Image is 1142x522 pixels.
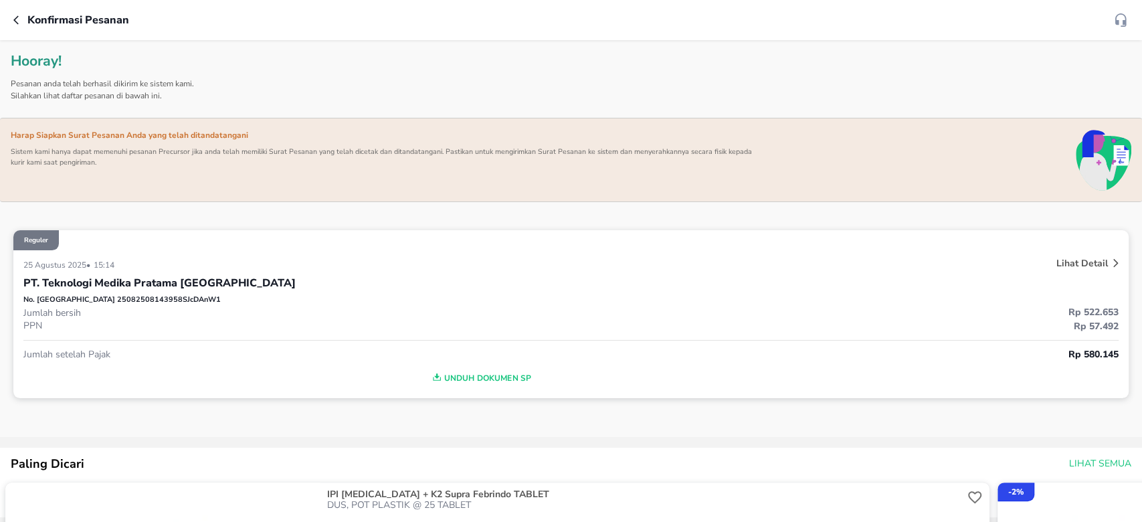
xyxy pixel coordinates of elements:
p: 15:14 [94,260,118,270]
span: Unduh Dokumen SP [29,369,932,387]
p: Reguler [24,236,48,245]
span: Lihat Semua [1069,456,1131,472]
p: PPN [23,319,571,332]
p: 25 Agustus 2025 • [23,260,94,270]
p: DUS, POT PLASTIK @ 25 TABLET [327,500,964,511]
img: post-checkout [1076,129,1131,191]
p: No. [GEOGRAPHIC_DATA] 25082508143958SJcDAnW1 [23,294,221,306]
p: Rp 522.653 [571,305,1119,319]
button: Lihat Semua [1064,452,1134,476]
p: Lihat Detail [1056,257,1108,270]
p: Harap Siapkan Surat Pesanan Anda yang telah ditandatangani [11,129,758,147]
p: Pesanan anda telah berhasil dikirim ke sistem kami. Silahkan lihat daftar pesanan di bawah ini. [11,72,205,107]
p: IPI [MEDICAL_DATA] + K2 Supra Febrindo TABLET [327,489,961,500]
p: PT. Teknologi Medika Pratama [GEOGRAPHIC_DATA] [23,275,296,291]
p: Rp 57.492 [571,319,1119,333]
p: Jumlah setelah Pajak [23,348,571,361]
p: - 2 % [1008,486,1024,498]
p: Hooray! [11,51,62,72]
p: Sistem kami hanya dapat memenuhi pesanan Precursor jika anda telah memiliki Surat Pesanan yang te... [11,147,758,173]
p: Rp 580.145 [571,347,1119,361]
button: Unduh Dokumen SP [23,368,937,388]
p: Jumlah bersih [23,307,571,319]
p: Konfirmasi pesanan [27,12,129,28]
